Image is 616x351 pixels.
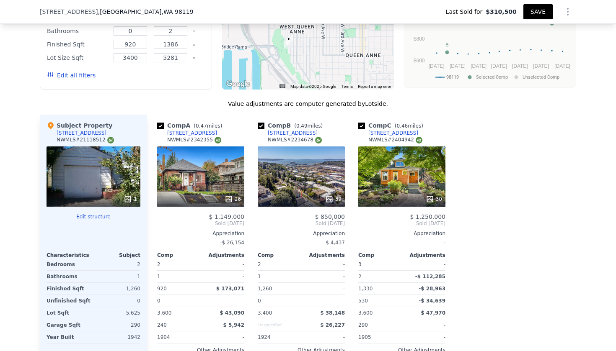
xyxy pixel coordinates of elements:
[47,331,92,343] div: Year Built
[358,130,418,136] a: [STREET_ADDRESS]
[486,8,517,16] span: $310,500
[303,295,345,307] div: -
[358,322,368,328] span: 290
[47,252,93,259] div: Characteristics
[358,310,373,316] span: 3,600
[325,195,342,203] div: 39
[303,259,345,270] div: -
[290,84,336,89] span: Map data ©2025 Google
[47,25,109,37] div: Bathrooms
[107,137,114,143] img: NWMLS Logo
[414,58,425,64] text: $600
[258,252,301,259] div: Comp
[358,298,368,304] span: 530
[95,259,140,270] div: 2
[445,42,448,47] text: B
[167,136,221,143] div: NWMLS # 2342355
[47,121,112,130] div: Subject Property
[157,322,167,328] span: 240
[368,130,418,136] div: [STREET_ADDRESS]
[296,123,308,129] span: 0.49
[157,220,244,227] span: Sold [DATE]
[47,295,92,307] div: Unfinished Sqft
[258,121,326,130] div: Comp B
[47,319,92,331] div: Garage Sqft
[167,130,217,136] div: [STREET_ADDRESS]
[57,130,106,136] div: [STREET_ADDRESS]
[358,237,445,249] div: -
[157,286,167,292] span: 920
[258,261,261,267] span: 2
[190,123,225,129] span: ( miles)
[47,71,96,79] button: Edit all filters
[40,100,576,108] div: Value adjustments are computer generated by Lotside .
[157,261,160,267] span: 2
[161,8,193,15] span: , WA 98119
[291,123,326,129] span: ( miles)
[320,310,345,316] span: $ 38,148
[258,220,345,227] span: Sold [DATE]
[404,259,445,270] div: -
[303,331,345,343] div: -
[157,130,217,136] a: [STREET_ADDRESS]
[192,30,196,33] button: Clear
[450,63,466,69] text: [DATE]
[358,230,445,237] div: Appreciation
[95,319,140,331] div: 290
[192,56,196,60] button: Clear
[284,35,293,49] div: 1533 11th Ave W
[414,36,425,42] text: $800
[215,137,221,143] img: NWMLS Logo
[404,331,445,343] div: -
[368,136,422,143] div: NWMLS # 2404942
[476,74,508,80] text: Selected Comp
[47,213,140,220] button: Edit structure
[429,63,445,69] text: [DATE]
[157,230,244,237] div: Appreciation
[224,79,252,90] img: Google
[57,136,114,143] div: NWMLS # 21118512
[157,271,199,282] div: 1
[258,286,272,292] span: 1,260
[258,331,300,343] div: 1924
[157,310,171,316] span: 3,600
[157,331,199,343] div: 1904
[216,286,244,292] span: $ 173,071
[196,123,207,129] span: 0.47
[491,63,507,69] text: [DATE]
[47,271,92,282] div: Bathrooms
[512,63,528,69] text: [DATE]
[410,213,445,220] span: $ 1,250,000
[47,307,92,319] div: Lot Sqft
[225,195,241,203] div: 26
[421,310,445,316] span: $ 47,970
[95,271,140,282] div: 1
[95,283,140,295] div: 1,260
[415,274,445,279] span: -$ 112,285
[201,252,244,259] div: Adjustments
[446,8,486,16] span: Last Sold for
[40,8,98,16] span: [STREET_ADDRESS]
[471,63,487,69] text: [DATE]
[419,298,445,304] span: -$ 34,639
[202,259,244,270] div: -
[192,43,196,46] button: Clear
[358,271,400,282] div: 2
[202,295,244,307] div: -
[258,230,345,237] div: Appreciation
[268,130,318,136] div: [STREET_ADDRESS]
[202,271,244,282] div: -
[426,195,442,203] div: 30
[157,252,201,259] div: Comp
[209,213,244,220] span: $ 1,149,000
[533,63,549,69] text: [DATE]
[157,121,225,130] div: Comp A
[220,310,244,316] span: $ 43,090
[258,130,318,136] a: [STREET_ADDRESS]
[47,283,92,295] div: Finished Sqft
[47,52,109,64] div: Lot Size Sqft
[559,3,576,20] button: Show Options
[402,252,445,259] div: Adjustments
[523,4,553,19] button: SAVE
[419,286,445,292] span: -$ 28,963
